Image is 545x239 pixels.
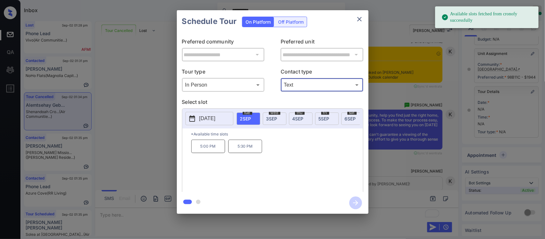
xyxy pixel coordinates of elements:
p: *Available time slots [191,128,363,140]
p: 5:30 PM [228,140,262,153]
p: Contact type [281,68,363,78]
p: Tour type [182,68,265,78]
div: date-select [341,112,365,125]
div: Text [282,80,362,90]
span: thu [295,111,305,115]
p: Select slot [182,98,363,108]
button: [DATE] [185,112,233,125]
span: 5 SEP [319,116,329,121]
div: date-select [315,112,339,125]
div: Off Platform [275,17,307,27]
p: 5:00 PM [191,140,225,153]
span: wed [269,111,280,115]
span: fri [321,111,329,115]
span: 6 SEP [345,116,356,121]
div: date-select [263,112,286,125]
div: Available slots fetched from cronofy successfully [442,8,534,26]
span: 4 SEP [292,116,304,121]
span: tue [243,111,252,115]
button: btn-next [345,195,366,211]
div: date-select [289,112,313,125]
p: Preferred community [182,38,265,48]
h2: Schedule Tour [177,10,242,33]
div: In Person [184,80,263,90]
button: close [353,13,366,26]
span: 3 SEP [266,116,277,121]
div: date-select [237,112,260,125]
p: [DATE] [199,115,216,122]
p: Preferred unit [281,38,363,48]
span: 2 SEP [240,116,251,121]
span: sat [347,111,357,115]
div: On Platform [242,17,274,27]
